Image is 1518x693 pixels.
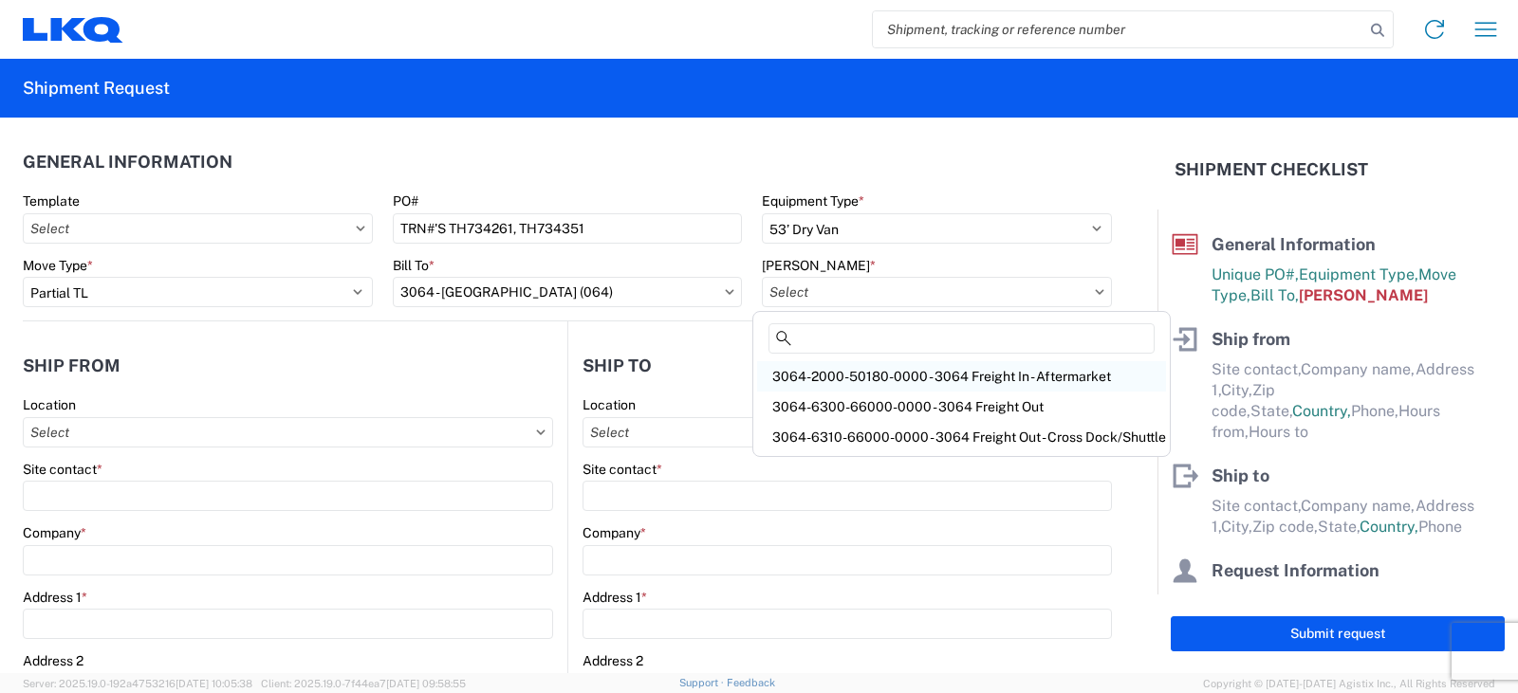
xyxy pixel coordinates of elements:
[393,277,743,307] input: Select
[23,356,120,375] h2: Ship from
[1257,592,1301,610] span: Email,
[1212,465,1269,485] span: Ship to
[1351,402,1398,420] span: Phone,
[1301,592,1348,610] span: Phone,
[23,153,232,172] h2: General Information
[1249,423,1308,441] span: Hours to
[583,417,1112,447] input: Select
[1360,518,1418,536] span: Country,
[1212,329,1290,349] span: Ship from
[583,461,662,478] label: Site contact
[1250,286,1299,304] span: Bill To,
[1171,616,1505,651] button: Submit request
[393,192,418,210] label: PO#
[1212,592,1257,610] span: Name,
[23,524,86,541] label: Company
[1252,518,1318,536] span: Zip code,
[176,678,252,689] span: [DATE] 10:05:38
[583,396,636,413] label: Location
[1212,234,1376,254] span: General Information
[1212,265,1299,283] span: Unique PO#,
[1418,518,1462,536] span: Phone
[1203,675,1495,692] span: Copyright © [DATE]-[DATE] Agistix Inc., All Rights Reserved
[1212,360,1301,378] span: Site contact,
[583,356,652,375] h2: Ship to
[23,678,252,689] span: Server: 2025.19.0-192a4753216
[679,677,727,688] a: Support
[23,257,93,274] label: Move Type
[1212,560,1379,580] span: Request Information
[23,213,373,244] input: Select
[1299,265,1418,283] span: Equipment Type,
[23,192,80,210] label: Template
[1221,381,1252,399] span: City,
[583,589,647,606] label: Address 1
[762,192,864,210] label: Equipment Type
[23,417,553,447] input: Select
[757,392,1166,422] div: 3064-6300-66000-0000 - 3064 Freight Out
[23,461,102,478] label: Site contact
[583,652,643,669] label: Address 2
[23,589,87,606] label: Address 1
[1301,360,1416,378] span: Company name,
[261,678,466,689] span: Client: 2025.19.0-7f44ea7
[727,677,775,688] a: Feedback
[23,652,83,669] label: Address 2
[23,396,76,413] label: Location
[1212,497,1301,515] span: Site contact,
[762,277,1112,307] input: Select
[386,678,466,689] span: [DATE] 09:58:55
[757,361,1166,392] div: 3064-2000-50180-0000 - 3064 Freight In - Aftermarket
[1250,402,1292,420] span: State,
[393,257,435,274] label: Bill To
[757,422,1166,452] div: 3064-6310-66000-0000 - 3064 Freight Out - Cross Dock/Shuttle
[873,11,1364,47] input: Shipment, tracking or reference number
[23,77,170,100] h2: Shipment Request
[1221,518,1252,536] span: City,
[1299,286,1428,304] span: [PERSON_NAME]
[1292,402,1351,420] span: Country,
[762,257,876,274] label: [PERSON_NAME]
[1318,518,1360,536] span: State,
[583,524,646,541] label: Company
[1301,497,1416,515] span: Company name,
[1175,158,1368,181] h2: Shipment Checklist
